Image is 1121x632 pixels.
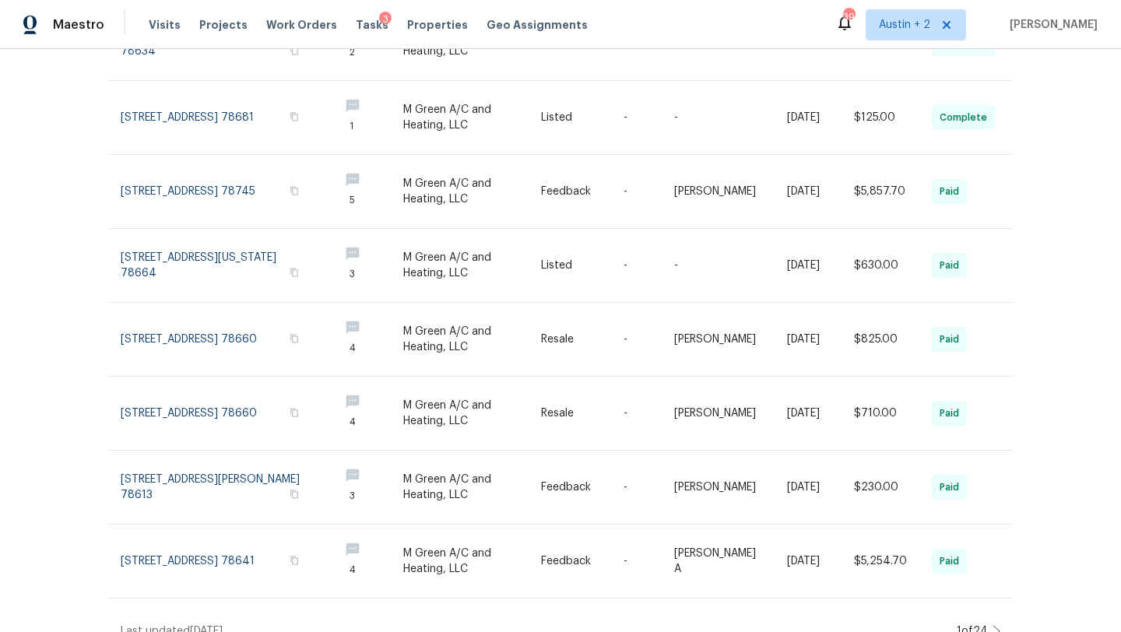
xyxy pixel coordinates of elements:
td: - [662,81,775,155]
td: Feedback [529,155,611,229]
td: - [611,377,662,451]
td: - [611,451,662,525]
td: Listed [529,229,611,303]
div: 39 [843,9,854,25]
span: Projects [199,17,248,33]
td: - [611,229,662,303]
td: - [611,155,662,229]
td: - [611,303,662,377]
td: M Green A/C and Heating, LLC [391,229,529,303]
td: M Green A/C and Heating, LLC [391,81,529,155]
button: Copy Address [287,110,301,124]
button: Copy Address [287,332,301,346]
button: Copy Address [287,406,301,420]
button: Copy Address [287,184,301,198]
span: Work Orders [266,17,337,33]
span: [PERSON_NAME] [1003,17,1098,33]
td: M Green A/C and Heating, LLC [391,377,529,451]
span: Properties [407,17,468,33]
span: Visits [149,17,181,33]
button: Copy Address [287,553,301,567]
td: - [611,81,662,155]
button: Copy Address [287,265,301,279]
td: Listed [529,81,611,155]
td: [PERSON_NAME] A [662,525,775,599]
button: Copy Address [287,487,301,501]
td: Feedback [529,525,611,599]
td: M Green A/C and Heating, LLC [391,303,529,377]
td: - [662,229,775,303]
button: Copy Address [287,44,301,58]
td: [PERSON_NAME] [662,451,775,525]
td: Resale [529,303,611,377]
td: - [611,525,662,599]
td: [PERSON_NAME] [662,303,775,377]
td: M Green A/C and Heating, LLC [391,451,529,525]
td: [PERSON_NAME] [662,377,775,451]
span: Geo Assignments [487,17,588,33]
span: Maestro [53,17,104,33]
span: Austin + 2 [879,17,930,33]
td: [PERSON_NAME] [662,155,775,229]
td: Feedback [529,451,611,525]
td: Resale [529,377,611,451]
div: 3 [379,12,392,27]
td: M Green A/C and Heating, LLC [391,525,529,599]
td: M Green A/C and Heating, LLC [391,155,529,229]
span: Tasks [356,19,388,30]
